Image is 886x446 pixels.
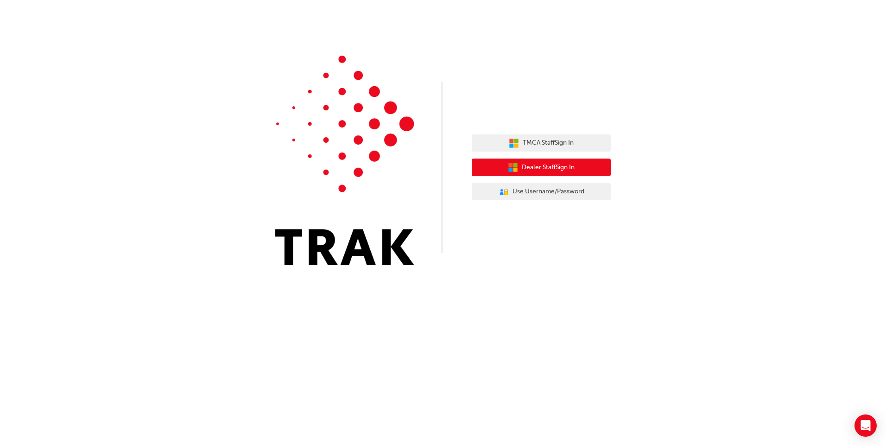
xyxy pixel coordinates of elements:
[854,414,877,437] div: Open Intercom Messenger
[472,134,611,152] button: TMCA StaffSign In
[513,186,584,197] span: Use Username/Password
[522,162,575,173] span: Dealer Staff Sign In
[472,159,611,176] button: Dealer StaffSign In
[472,183,611,201] button: Use Username/Password
[275,56,414,265] img: Trak
[523,138,574,148] span: TMCA Staff Sign In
